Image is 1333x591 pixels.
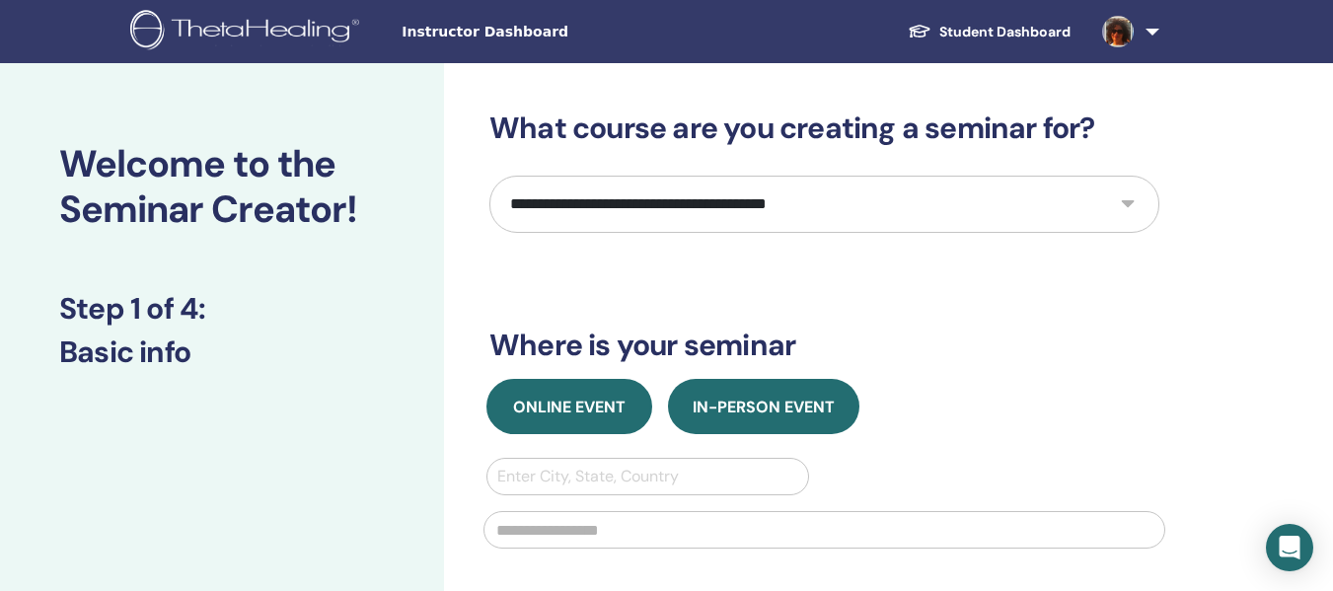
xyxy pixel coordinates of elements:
[1102,16,1134,47] img: default.jpg
[513,397,626,417] span: Online Event
[489,111,1159,146] h3: What course are you creating a seminar for?
[59,291,385,327] h3: Step 1 of 4 :
[908,23,931,39] img: graduation-cap-white.svg
[892,14,1086,50] a: Student Dashboard
[59,142,385,232] h2: Welcome to the Seminar Creator!
[668,379,859,434] button: In-Person Event
[59,334,385,370] h3: Basic info
[489,328,1159,363] h3: Where is your seminar
[130,10,366,54] img: logo.png
[402,22,698,42] span: Instructor Dashboard
[1266,524,1313,571] div: Open Intercom Messenger
[486,379,652,434] button: Online Event
[693,397,835,417] span: In-Person Event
